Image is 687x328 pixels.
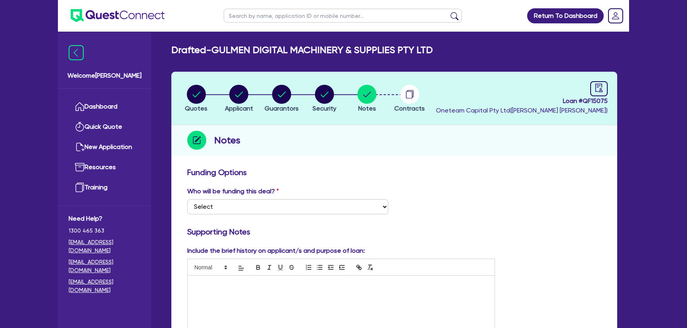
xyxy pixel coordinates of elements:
span: Guarantors [265,105,299,112]
img: quick-quote [75,122,84,132]
img: training [75,183,84,192]
span: Need Help? [69,214,140,223]
a: audit [590,81,608,96]
a: Dropdown toggle [605,6,626,26]
img: new-application [75,142,84,152]
label: Who will be funding this deal? [187,187,279,196]
a: [EMAIL_ADDRESS][DOMAIN_NAME] [69,238,140,255]
button: Applicant [225,84,253,114]
img: step-icon [187,131,206,150]
span: Welcome [PERSON_NAME] [67,71,142,80]
span: Applicant [225,105,253,112]
label: Include the brief history on applicant/s and purpose of loan: [187,246,365,256]
img: icon-menu-close [69,45,84,60]
span: Oneteam Capital Pty Ltd ( [PERSON_NAME] [PERSON_NAME] ) [436,107,608,114]
button: Guarantors [264,84,299,114]
span: Loan # QF15075 [436,96,608,106]
span: Notes [358,105,376,112]
img: resources [75,162,84,172]
span: Security [313,105,336,112]
a: New Application [69,137,140,157]
h2: Notes [214,133,240,147]
img: quest-connect-logo-blue [71,9,165,22]
a: Resources [69,157,140,177]
a: Quick Quote [69,117,140,137]
a: Dashboard [69,97,140,117]
h2: Drafted - GULMEN DIGITAL MACHINERY & SUPPLIES PTY LTD [171,44,433,56]
a: [EMAIL_ADDRESS][DOMAIN_NAME] [69,278,140,294]
button: Contracts [394,84,425,114]
a: [EMAIL_ADDRESS][DOMAIN_NAME] [69,258,140,275]
a: Training [69,177,140,198]
button: Quotes [184,84,208,114]
span: Contracts [394,105,425,112]
input: Search by name, application ID or mobile number... [224,9,462,23]
span: audit [595,84,603,92]
h3: Funding Options [187,168,601,177]
span: Quotes [185,105,207,112]
button: Security [312,84,337,114]
h3: Supporting Notes [187,227,601,236]
span: 1300 465 363 [69,227,140,235]
a: Return To Dashboard [527,8,604,23]
button: Notes [357,84,377,114]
